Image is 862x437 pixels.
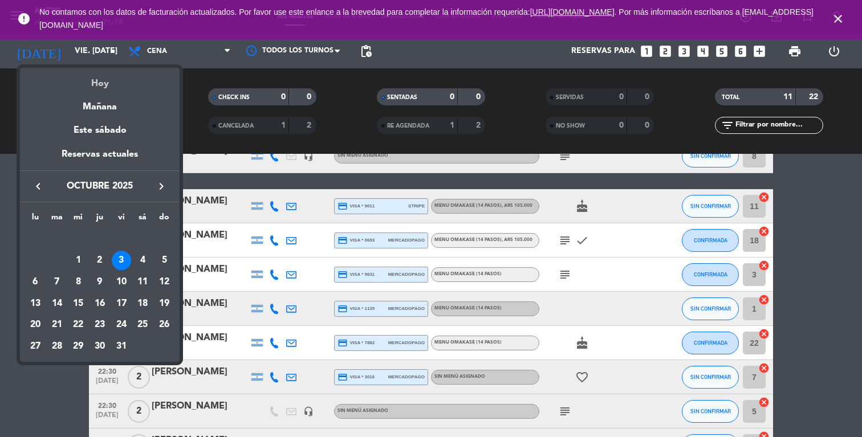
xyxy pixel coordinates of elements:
div: Mañana [20,91,180,115]
div: 25 [133,315,152,334]
td: 19 de octubre de 2025 [153,293,175,315]
div: 7 [47,272,67,292]
td: 31 de octubre de 2025 [111,336,132,357]
div: 6 [26,272,45,292]
div: Hoy [20,68,180,91]
td: 17 de octubre de 2025 [111,293,132,315]
i: keyboard_arrow_right [154,179,168,193]
th: sábado [132,211,154,228]
div: 27 [26,337,45,356]
div: 10 [112,272,131,292]
td: 27 de octubre de 2025 [25,336,46,357]
td: 10 de octubre de 2025 [111,271,132,293]
button: keyboard_arrow_right [151,179,172,194]
div: 31 [112,337,131,356]
div: 24 [112,315,131,334]
td: 13 de octubre de 2025 [25,293,46,315]
td: 3 de octubre de 2025 [111,250,132,271]
div: 22 [68,315,88,334]
button: keyboard_arrow_left [28,179,48,194]
span: octubre 2025 [48,179,151,194]
div: 3 [112,251,131,270]
td: 6 de octubre de 2025 [25,271,46,293]
td: 22 de octubre de 2025 [67,314,89,336]
td: OCT. [25,228,175,250]
td: 24 de octubre de 2025 [111,314,132,336]
td: 16 de octubre de 2025 [89,293,111,315]
th: martes [46,211,68,228]
div: 14 [47,294,67,313]
td: 20 de octubre de 2025 [25,314,46,336]
div: 30 [90,337,109,356]
td: 29 de octubre de 2025 [67,336,89,357]
div: 11 [133,272,152,292]
div: 17 [112,294,131,313]
div: 12 [154,272,174,292]
td: 4 de octubre de 2025 [132,250,154,271]
div: 19 [154,294,174,313]
th: miércoles [67,211,89,228]
td: 15 de octubre de 2025 [67,293,89,315]
div: 21 [47,315,67,334]
td: 25 de octubre de 2025 [132,314,154,336]
div: Reservas actuales [20,147,180,170]
th: viernes [111,211,132,228]
th: jueves [89,211,111,228]
td: 23 de octubre de 2025 [89,314,111,336]
td: 18 de octubre de 2025 [132,293,154,315]
div: 20 [26,315,45,334]
td: 9 de octubre de 2025 [89,271,111,293]
td: 30 de octubre de 2025 [89,336,111,357]
td: 14 de octubre de 2025 [46,293,68,315]
div: 8 [68,272,88,292]
div: 5 [154,251,174,270]
td: 21 de octubre de 2025 [46,314,68,336]
i: keyboard_arrow_left [31,179,45,193]
td: 5 de octubre de 2025 [153,250,175,271]
td: 8 de octubre de 2025 [67,271,89,293]
td: 11 de octubre de 2025 [132,271,154,293]
div: 26 [154,315,174,334]
td: 12 de octubre de 2025 [153,271,175,293]
td: 1 de octubre de 2025 [67,250,89,271]
div: 1 [68,251,88,270]
td: 7 de octubre de 2025 [46,271,68,293]
td: 2 de octubre de 2025 [89,250,111,271]
div: 2 [90,251,109,270]
th: domingo [153,211,175,228]
div: 29 [68,337,88,356]
div: 23 [90,315,109,334]
th: lunes [25,211,46,228]
div: 16 [90,294,109,313]
td: 28 de octubre de 2025 [46,336,68,357]
div: Este sábado [20,115,180,146]
div: 4 [133,251,152,270]
div: 28 [47,337,67,356]
div: 9 [90,272,109,292]
td: 26 de octubre de 2025 [153,314,175,336]
div: 15 [68,294,88,313]
div: 18 [133,294,152,313]
div: 13 [26,294,45,313]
